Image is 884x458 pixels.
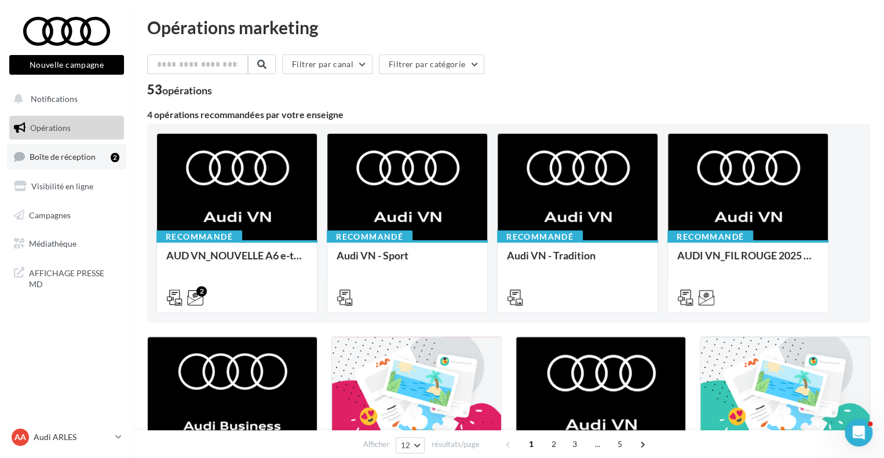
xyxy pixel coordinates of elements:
div: Recommandé [667,230,753,243]
div: Opérations marketing [147,19,870,36]
a: Visibilité en ligne [7,174,126,199]
iframe: Intercom live chat [845,419,872,446]
p: Audi ARLES [34,431,111,443]
span: ... [588,435,607,453]
span: Boîte de réception [30,152,96,162]
div: 2 [111,153,119,162]
button: Filtrer par canal [282,54,372,74]
span: 5 [611,435,629,453]
span: Visibilité en ligne [31,181,93,191]
span: 1 [522,435,540,453]
span: Afficher [363,439,389,450]
div: Recommandé [327,230,412,243]
span: résultats/page [431,439,479,450]
button: 12 [396,437,425,453]
span: 12 [401,441,411,450]
span: 3 [565,435,584,453]
div: 4 opérations recommandées par votre enseigne [147,110,870,119]
span: Médiathèque [29,239,76,248]
div: Audi VN - Tradition [507,250,648,273]
a: Opérations [7,116,126,140]
span: 2 [545,435,563,453]
a: Médiathèque [7,232,126,256]
div: Recommandé [156,230,242,243]
span: Opérations [30,123,71,133]
div: AUD VN_NOUVELLE A6 e-tron [166,250,308,273]
span: Notifications [31,94,78,104]
div: opérations [162,85,212,96]
a: Boîte de réception2 [7,144,126,169]
a: AFFICHAGE PRESSE MD [7,261,126,295]
div: AUDI VN_FIL ROUGE 2025 - A1, Q2, Q3, Q5 et Q4 e-tron [677,250,819,273]
div: Audi VN - Sport [337,250,478,273]
a: Campagnes [7,203,126,228]
button: Notifications [7,87,122,111]
span: AA [14,431,26,443]
div: 53 [147,83,212,96]
span: Campagnes [29,210,71,219]
a: AA Audi ARLES [9,426,124,448]
button: Filtrer par catégorie [379,54,484,74]
button: Nouvelle campagne [9,55,124,75]
div: Recommandé [497,230,583,243]
span: AFFICHAGE PRESSE MD [29,265,119,290]
div: 2 [196,286,207,296]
